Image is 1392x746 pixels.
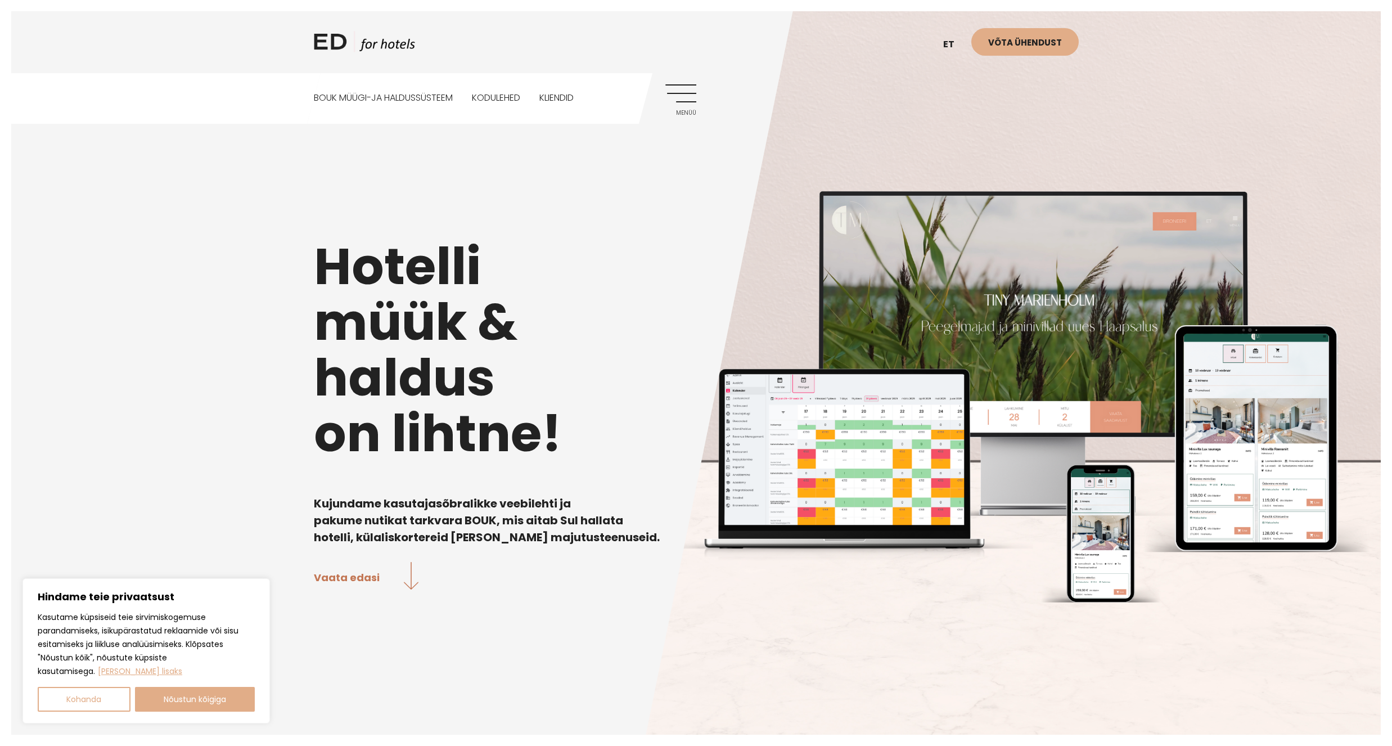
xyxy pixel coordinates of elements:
[314,31,415,59] a: ED HOTELS
[97,665,183,677] a: Loe lisaks
[472,73,520,123] a: Kodulehed
[938,31,971,59] a: et
[38,687,130,712] button: Kohanda
[971,28,1079,56] a: Võta ühendust
[314,496,660,545] b: Kujundame kasutajasõbralikke veebilehti ja pakume nutikat tarkvara BOUK, mis aitab Sul hallata ho...
[135,687,255,712] button: Nõustun kõigiga
[314,73,453,123] a: BOUK MÜÜGI-JA HALDUSSÜSTEEM
[539,73,574,123] a: Kliendid
[665,84,696,115] a: Menüü
[665,110,696,116] span: Menüü
[38,590,255,604] p: Hindame teie privaatsust
[314,239,1079,461] h1: Hotelli müük & haldus on lihtne!
[314,562,419,592] a: Vaata edasi
[38,610,255,678] p: Kasutame küpsiseid teie sirvimiskogemuse parandamiseks, isikupärastatud reklaamide või sisu esita...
